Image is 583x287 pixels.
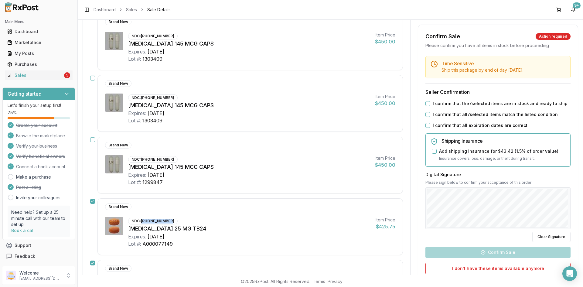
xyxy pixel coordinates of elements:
div: Expires: [128,233,146,240]
span: Feedback [15,253,35,259]
div: 1303409 [142,117,162,124]
div: Brand New [105,203,131,210]
div: Item Price [376,217,395,223]
img: Myrbetriq 25 MG TB24 [105,217,123,235]
div: $450.00 [375,100,395,107]
span: Create your account [16,122,57,128]
p: [EMAIL_ADDRESS][DOMAIN_NAME] [19,276,62,281]
button: Dashboard [2,27,75,36]
label: I confirm that all 7 selected items match the listed condition [433,111,558,118]
div: NDC: [PHONE_NUMBER] [128,94,178,101]
div: Lot #: [128,240,141,248]
div: Item Price [375,94,395,100]
div: [MEDICAL_DATA] 145 MCG CAPS [128,101,370,110]
div: NDC: [PHONE_NUMBER] [128,33,178,39]
h3: Seller Confirmation [425,88,571,96]
h5: Time Sensitive [442,61,565,66]
img: Linzess 145 MCG CAPS [105,155,123,173]
div: Confirm Sale [425,32,460,41]
img: RxPost Logo [2,2,41,12]
p: Let's finish your setup first! [8,102,70,108]
a: Privacy [328,279,343,284]
div: My Posts [7,50,70,56]
div: Open Intercom Messenger [562,266,577,281]
h3: Digital Signature [425,172,571,178]
img: Linzess 145 MCG CAPS [105,32,123,50]
div: A000077149 [142,240,173,248]
a: Make a purchase [16,174,51,180]
div: Dashboard [7,29,70,35]
div: Action required [536,33,571,40]
p: Welcome [19,270,62,276]
div: 9+ [573,2,581,9]
label: I confirm that the 7 selected items are in stock and ready to ship [433,101,568,107]
div: $425.75 [376,223,395,230]
a: Book a call [11,228,35,233]
div: 1299847 [142,179,163,186]
div: Item Price [375,32,395,38]
img: User avatar [6,271,16,280]
h2: Main Menu [5,19,73,24]
div: 5 [64,72,70,78]
span: Verify beneficial owners [16,153,65,159]
button: I don't have these items available anymore [425,263,571,274]
span: Ship this package by end of day [DATE] . [442,67,523,73]
a: Dashboard [5,26,73,37]
span: Post a listing [16,184,41,190]
div: $450.00 [375,38,395,45]
p: Insurance covers loss, damage, or theft during transit. [439,155,565,162]
div: Brand New [105,80,131,87]
div: Expires: [128,110,146,117]
div: Lot #: [128,179,141,186]
button: Sales5 [2,70,75,80]
label: I confirm that all expiration dates are correct [433,122,527,128]
a: Sales [126,7,137,13]
button: My Posts [2,49,75,58]
button: Purchases [2,60,75,69]
div: Expires: [128,171,146,179]
h3: Getting started [8,90,42,97]
button: Clear Signature [532,232,571,242]
div: Marketplace [7,39,70,46]
div: [MEDICAL_DATA] 145 MCG CAPS [128,163,370,171]
div: Expires: [128,48,146,55]
a: Terms [313,279,325,284]
img: Linzess 145 MCG CAPS [105,94,123,112]
span: Browse the marketplace [16,133,65,139]
div: Sales [7,72,63,78]
div: [DATE] [148,233,164,240]
div: Please confirm you have all items in stock before proceeding [425,43,571,49]
div: NDC: [PHONE_NUMBER] [128,218,178,224]
button: 9+ [568,5,578,15]
label: Add shipping insurance for $43.42 ( 1.5 % of order value) [439,148,558,154]
div: [DATE] [148,171,164,179]
div: Purchases [7,61,70,67]
div: Brand New [105,265,131,272]
a: Invite your colleagues [16,195,60,201]
span: Verify your business [16,143,57,149]
span: Sale Details [147,7,171,13]
div: Brand New [105,142,131,149]
div: [MEDICAL_DATA] 25 MG TB24 [128,224,371,233]
a: Sales5 [5,70,73,81]
a: My Posts [5,48,73,59]
button: Feedback [2,251,75,262]
span: Connect a bank account [16,164,65,170]
p: Need help? Set up a 25 minute call with our team to set up. [11,209,66,227]
div: 1303409 [142,55,162,63]
div: NDC: [PHONE_NUMBER] [128,156,178,163]
h5: Shipping Insurance [442,138,565,143]
div: $450.00 [375,161,395,169]
span: 75 % [8,110,17,116]
div: Lot #: [128,117,141,124]
a: Marketplace [5,37,73,48]
a: Purchases [5,59,73,70]
div: [MEDICAL_DATA] 145 MCG CAPS [128,39,370,48]
div: Lot #: [128,55,141,63]
button: Marketplace [2,38,75,47]
div: [DATE] [148,110,164,117]
nav: breadcrumb [94,7,171,13]
div: [DATE] [148,48,164,55]
div: Item Price [375,155,395,161]
p: Please sign below to confirm your acceptance of this order [425,180,571,185]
